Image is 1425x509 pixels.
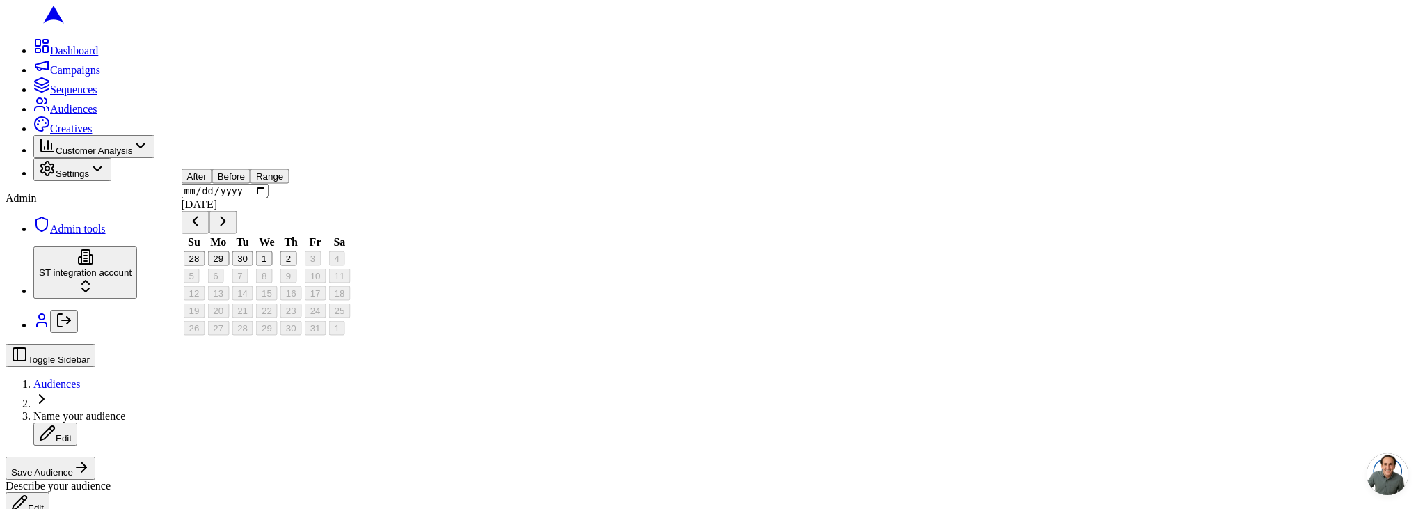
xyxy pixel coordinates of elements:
[305,251,321,266] button: 3
[184,286,205,301] button: 12
[182,169,212,184] button: After
[182,211,209,234] button: Go to previous month
[255,235,278,249] th: Wednesday
[33,64,100,76] a: Campaigns
[56,169,89,179] span: Settings
[207,251,229,266] button: 29
[6,192,1419,205] div: Admin
[184,269,200,283] button: 5
[305,269,326,283] button: 10
[184,304,205,318] button: 19
[33,410,125,422] span: Name your audience
[207,286,229,301] button: 13
[232,251,253,266] button: 30
[250,169,289,184] button: Range
[305,304,326,318] button: 24
[212,169,250,184] button: Before
[232,321,253,336] button: 28
[33,123,92,134] a: Creatives
[280,269,296,283] button: 9
[182,198,353,211] div: [DATE]
[184,321,205,336] button: 26
[280,304,302,318] button: 23
[328,269,350,283] button: 11
[231,235,254,249] th: Tuesday
[28,354,90,365] span: Toggle Sidebar
[50,64,100,76] span: Campaigns
[280,251,296,266] button: 2
[280,235,303,249] th: Thursday
[232,269,248,283] button: 7
[256,251,272,266] button: 1
[184,251,205,266] button: 28
[207,321,229,336] button: 27
[56,433,72,444] span: Edit
[280,321,302,336] button: 30
[50,84,97,95] span: Sequences
[256,269,272,283] button: 8
[6,457,95,480] button: Save Audience
[183,235,206,249] th: Sunday
[328,321,344,336] button: 1
[6,344,95,367] button: Toggle Sidebar
[33,158,111,181] button: Settings
[50,103,97,115] span: Audiences
[33,423,77,446] button: Edit
[305,321,326,336] button: 31
[328,235,351,249] th: Saturday
[50,310,78,333] button: Log out
[33,246,137,299] button: ST integration account
[33,223,106,235] a: Admin tools
[328,304,350,318] button: 25
[256,321,278,336] button: 29
[304,235,327,249] th: Friday
[256,304,278,318] button: 22
[39,267,132,278] span: ST integration account
[6,378,1419,446] nav: breadcrumb
[207,304,229,318] button: 20
[328,251,344,266] button: 4
[232,286,253,301] button: 14
[33,378,81,390] a: Audiences
[50,223,106,235] span: Admin tools
[50,123,92,134] span: Creatives
[50,45,98,56] span: Dashboard
[207,269,223,283] button: 6
[256,286,278,301] button: 15
[209,211,237,234] button: Go to next month
[1367,453,1408,495] div: Open chat
[56,146,132,156] span: Customer Analysis
[6,480,111,492] span: Describe your audience
[33,135,154,158] button: Customer Analysis
[280,286,302,301] button: 16
[33,103,97,115] a: Audiences
[207,235,230,249] th: Monday
[232,304,253,318] button: 21
[328,286,350,301] button: 18
[33,45,98,56] a: Dashboard
[33,84,97,95] a: Sequences
[305,286,326,301] button: 17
